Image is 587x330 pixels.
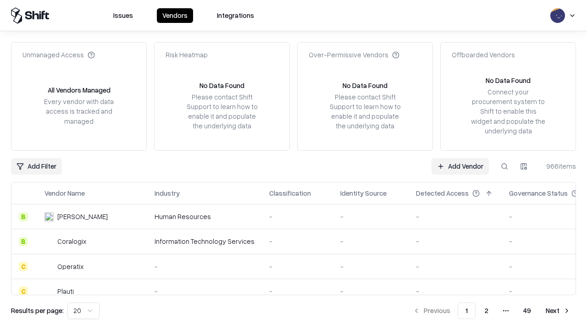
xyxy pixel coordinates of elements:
img: Coralogix [44,237,54,246]
button: 1 [458,302,476,319]
div: - [416,236,494,246]
div: Connect your procurement system to Shift to enable this widget and populate the underlying data [470,87,546,136]
div: - [416,286,494,296]
div: B [19,212,28,221]
div: C [19,262,28,271]
div: Risk Heatmap [166,50,208,60]
a: Add Vendor [432,158,489,175]
div: Coralogix [57,236,86,246]
div: Operatix [57,262,83,271]
div: - [340,286,401,296]
img: Plauti [44,286,54,296]
div: - [340,212,401,221]
div: - [155,286,255,296]
div: - [416,212,494,221]
p: Results per page: [11,306,64,315]
button: Issues [108,8,138,23]
div: - [269,236,326,246]
button: Vendors [157,8,193,23]
div: Please contact Shift Support to learn how to enable it and populate the underlying data [327,92,403,131]
div: Every vendor with data access is tracked and managed [41,97,117,126]
div: 966 items [539,161,576,171]
div: No Data Found [486,76,531,85]
div: Industry [155,188,180,198]
div: No Data Found [343,81,388,90]
div: Human Resources [155,212,255,221]
div: - [340,262,401,271]
button: 49 [516,302,538,319]
div: - [340,236,401,246]
div: Classification [269,188,311,198]
div: Plauti [57,286,74,296]
div: B [19,237,28,246]
div: - [269,212,326,221]
div: Identity Source [340,188,387,198]
button: 2 [477,302,496,319]
div: C [19,286,28,296]
div: [PERSON_NAME] [57,212,108,221]
button: Integrations [211,8,260,23]
img: Deel [44,212,54,221]
div: Please contact Shift Support to learn how to enable it and populate the underlying data [184,92,260,131]
div: Unmanaged Access [22,50,95,60]
div: - [269,262,326,271]
img: Operatix [44,262,54,271]
div: Detected Access [416,188,469,198]
div: - [269,286,326,296]
div: No Data Found [199,81,244,90]
div: Offboarded Vendors [452,50,515,60]
nav: pagination [407,302,576,319]
div: Over-Permissive Vendors [309,50,399,60]
button: Add Filter [11,158,62,175]
div: Governance Status [509,188,568,198]
div: Vendor Name [44,188,85,198]
div: All Vendors Managed [48,85,111,95]
div: Information Technology Services [155,236,255,246]
button: Next [540,302,576,319]
div: - [155,262,255,271]
div: - [416,262,494,271]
